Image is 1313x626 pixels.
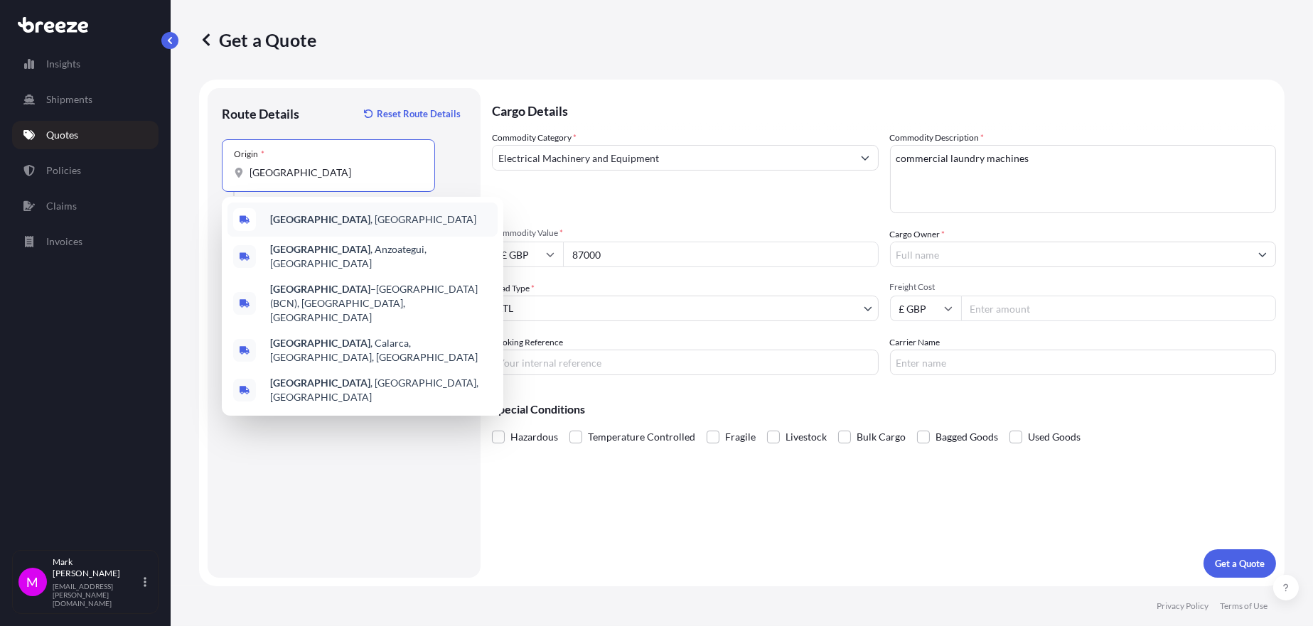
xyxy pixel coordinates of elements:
[270,337,370,349] b: [GEOGRAPHIC_DATA]
[46,57,80,71] p: Insights
[510,426,558,448] span: Hazardous
[725,426,756,448] span: Fragile
[890,335,940,350] label: Carrier Name
[492,131,577,145] label: Commodity Category
[270,377,370,389] b: [GEOGRAPHIC_DATA]
[270,283,370,295] b: [GEOGRAPHIC_DATA]
[27,575,39,589] span: M
[270,282,492,325] span: –[GEOGRAPHIC_DATA] (BCN), [GEOGRAPHIC_DATA], [GEOGRAPHIC_DATA]
[377,107,461,121] p: Reset Route Details
[492,404,1276,415] p: Special Conditions
[234,149,264,160] div: Origin
[46,128,78,142] p: Quotes
[492,335,563,350] label: Booking Reference
[250,166,417,180] input: Origin
[1157,600,1209,612] p: Privacy Policy
[270,213,370,225] b: [GEOGRAPHIC_DATA]
[492,227,879,239] span: Commodity Value
[890,227,945,242] label: Cargo Owner
[46,234,82,249] p: Invoices
[498,301,513,315] span: LTL
[1028,426,1081,448] span: Used Goods
[1215,556,1265,571] p: Get a Quote
[46,199,77,213] p: Claims
[53,582,141,608] p: [EMAIL_ADDRESS][PERSON_NAME][DOMAIN_NAME]
[890,281,1277,293] span: Freight Cost
[961,296,1277,321] input: Enter amount
[270,336,492,365] span: , Calarca, [GEOGRAPHIC_DATA], [GEOGRAPHIC_DATA]
[852,145,878,171] button: Show suggestions
[786,426,827,448] span: Livestock
[492,281,535,296] span: Load Type
[1250,242,1275,267] button: Show suggestions
[53,556,141,579] p: Mark [PERSON_NAME]
[492,88,1276,131] p: Cargo Details
[890,350,1277,375] input: Enter name
[46,92,92,107] p: Shipments
[1220,600,1268,612] p: Terms of Use
[588,426,695,448] span: Temperature Controlled
[199,28,316,51] p: Get a Quote
[270,243,370,255] b: [GEOGRAPHIC_DATA]
[270,376,492,404] span: , [GEOGRAPHIC_DATA], [GEOGRAPHIC_DATA]
[890,131,985,145] label: Commodity Description
[222,197,503,416] div: Show suggestions
[492,350,879,375] input: Your internal reference
[891,242,1250,267] input: Full name
[857,426,906,448] span: Bulk Cargo
[493,145,852,171] input: Select a commodity type
[270,242,492,271] span: , Anzoategui, [GEOGRAPHIC_DATA]
[46,163,81,178] p: Policies
[563,242,879,267] input: Type amount
[270,212,476,227] span: , [GEOGRAPHIC_DATA]
[936,426,998,448] span: Bagged Goods
[222,105,299,122] p: Route Details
